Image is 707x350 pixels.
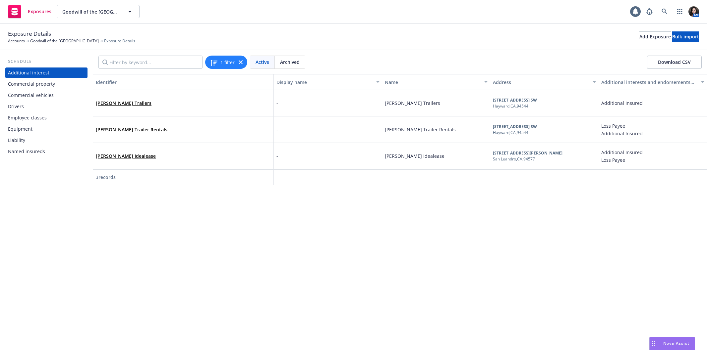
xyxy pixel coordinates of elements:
div: Hayward , CA , 94544 [493,103,537,109]
span: 1 filter [220,59,235,66]
b: [STREET_ADDRESS][PERSON_NAME] [493,150,562,156]
span: Goodwill of the [GEOGRAPHIC_DATA] [62,8,120,15]
a: [PERSON_NAME] Trailers [96,100,151,106]
a: Exposures [5,2,54,21]
div: Identifier [96,79,271,86]
a: Commercial vehicles [5,90,88,101]
b: [STREET_ADDRESS] SW [493,124,537,129]
div: Additional interest [8,67,49,78]
a: Search [658,5,671,18]
div: Commercial property [8,79,55,89]
span: Nova Assist [663,340,689,346]
span: Exposure Details [104,38,135,44]
a: Employee classes [5,112,88,123]
a: Switch app [673,5,686,18]
span: 3 records [96,174,116,180]
a: Equipment [5,124,88,134]
input: Filter by keyword... [98,56,203,69]
div: Address [493,79,589,86]
a: Accounts [8,38,25,44]
a: [PERSON_NAME] Idealease [96,153,156,159]
button: Name [382,74,491,90]
span: Active [256,59,269,66]
span: [PERSON_NAME] Trailer Rentals [96,126,167,133]
span: Exposure Details [8,29,51,38]
a: Commercial property [5,79,88,89]
button: Identifier [93,74,274,90]
div: Hayward , CA , 94544 [493,130,537,136]
button: Add Exposure [639,31,671,42]
a: Named insureds [5,146,88,157]
span: [PERSON_NAME] Trailers [385,100,440,106]
div: Additional interests and endorsements applied [601,79,697,86]
div: Employee classes [8,112,47,123]
span: Additional Insured [601,149,643,156]
div: Display name [276,79,372,86]
div: Add Exposure [639,32,671,42]
div: Schedule [5,58,88,65]
div: Name [385,79,481,86]
span: [PERSON_NAME] Idealease [96,153,156,159]
div: Drag to move [650,337,658,350]
span: Loss Payee [601,122,643,129]
button: Nova Assist [649,337,695,350]
span: - [276,126,278,133]
span: Archived [280,59,300,66]
span: Additional Insured [601,100,643,107]
a: Drivers [5,101,88,112]
button: Address [490,74,599,90]
span: Loss Payee [601,156,643,163]
button: Display name [274,74,382,90]
span: [PERSON_NAME] Idealease [385,153,444,159]
span: [PERSON_NAME] Trailer Rentals [385,126,456,133]
div: Bulk import [672,32,699,42]
button: Goodwill of the [GEOGRAPHIC_DATA] [57,5,140,18]
a: Additional interest [5,67,88,78]
a: Report a Bug [643,5,656,18]
a: Goodwill of the [GEOGRAPHIC_DATA] [30,38,99,44]
div: Drivers [8,101,24,112]
span: Additional Insured [601,130,643,137]
span: - [276,100,278,107]
img: photo [688,6,699,17]
span: Exposures [28,9,51,14]
div: Liability [8,135,25,146]
div: San Leandro , CA , 94577 [493,156,562,162]
button: Additional interests and endorsements applied [599,74,707,90]
button: Download CSV [647,56,702,69]
b: [STREET_ADDRESS] SW [493,97,537,103]
div: Equipment [8,124,32,134]
span: - [276,153,278,159]
div: Named insureds [8,146,45,157]
a: Liability [5,135,88,146]
span: [PERSON_NAME] Trailers [96,100,151,107]
div: Commercial vehicles [8,90,54,101]
a: [PERSON_NAME] Trailer Rentals [96,126,167,133]
button: Bulk import [672,31,699,42]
